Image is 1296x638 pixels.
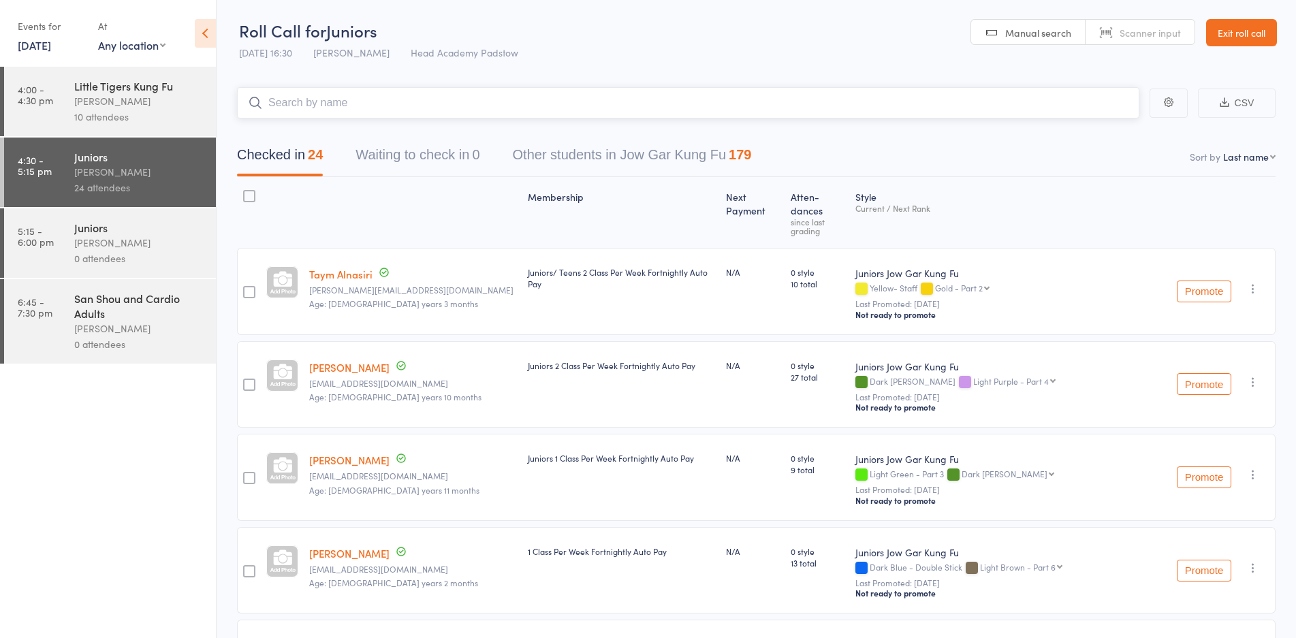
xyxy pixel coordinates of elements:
div: 1 Class Per Week Fortnightly Auto Pay [528,545,715,557]
div: Juniors Jow Gar Kung Fu [855,452,1166,466]
span: Juniors [326,19,377,42]
div: 0 attendees [74,251,204,266]
div: Not ready to promote [855,495,1166,506]
div: Next Payment [721,183,786,242]
small: Yasso.abduljabar@gmail.com [309,285,517,295]
time: 6:45 - 7:30 pm [18,296,52,318]
div: Current / Next Rank [855,204,1166,212]
time: 5:15 - 6:00 pm [18,225,54,247]
div: Light Purple - Part 4 [973,377,1049,385]
span: Manual search [1005,26,1071,39]
div: [PERSON_NAME] [74,164,204,180]
div: N/A [726,266,780,278]
a: Exit roll call [1206,19,1277,46]
span: 13 total [791,557,844,569]
span: 0 style [791,360,844,371]
div: Not ready to promote [855,402,1166,413]
span: 0 style [791,545,844,557]
input: Search by name [237,87,1139,118]
span: 0 style [791,266,844,278]
div: Yellow- Staff [855,283,1166,295]
button: Checked in24 [237,140,323,176]
div: Dark [PERSON_NAME] [855,377,1166,388]
div: Juniors Jow Gar Kung Fu [855,266,1166,280]
a: [PERSON_NAME] [309,546,390,560]
small: lucytassone@hotmail.com [309,471,517,481]
div: [PERSON_NAME] [74,321,204,336]
div: At [98,15,165,37]
button: Promote [1177,373,1231,395]
span: [DATE] 16:30 [239,46,292,59]
time: 4:00 - 4:30 pm [18,84,53,106]
a: [PERSON_NAME] [309,360,390,374]
div: 24 [308,147,323,162]
small: Last Promoted: [DATE] [855,578,1166,588]
div: Dark [PERSON_NAME] [962,469,1047,478]
div: Atten­dances [785,183,850,242]
div: N/A [726,452,780,464]
span: Age: [DEMOGRAPHIC_DATA] years 3 months [309,298,478,309]
span: [PERSON_NAME] [313,46,390,59]
a: 4:30 -5:15 pmJuniors[PERSON_NAME]24 attendees [4,138,216,207]
div: Juniors/ Teens 2 Class Per Week Fortnightly Auto Pay [528,266,715,289]
a: Taym Alnasiri [309,267,373,281]
small: anitagardner2000@gmail.com [309,564,517,574]
button: Promote [1177,281,1231,302]
span: 27 total [791,371,844,383]
small: Last Promoted: [DATE] [855,392,1166,402]
div: Not ready to promote [855,309,1166,320]
div: N/A [726,545,780,557]
button: Promote [1177,560,1231,581]
div: N/A [726,360,780,371]
div: Juniors Jow Gar Kung Fu [855,360,1166,373]
span: 0 style [791,452,844,464]
small: Last Promoted: [DATE] [855,485,1166,494]
div: Events for [18,15,84,37]
div: Juniors 2 Class Per Week Fortnightly Auto Pay [528,360,715,371]
a: [DATE] [18,37,51,52]
div: Last name [1223,150,1269,163]
div: Light Brown - Part 6 [980,562,1056,571]
a: 4:00 -4:30 pmLittle Tigers Kung Fu[PERSON_NAME]10 attendees [4,67,216,136]
button: Waiting to check in0 [355,140,479,176]
label: Sort by [1190,150,1220,163]
div: Juniors Jow Gar Kung Fu [855,545,1166,559]
div: 0 [472,147,479,162]
span: 9 total [791,464,844,475]
div: Juniors [74,149,204,164]
div: 179 [729,147,751,162]
div: Juniors 1 Class Per Week Fortnightly Auto Pay [528,452,715,464]
div: 24 attendees [74,180,204,195]
span: Age: [DEMOGRAPHIC_DATA] years 2 months [309,577,478,588]
small: cvbrowning@hotmail.com [309,379,517,388]
span: Age: [DEMOGRAPHIC_DATA] years 11 months [309,484,479,496]
div: Membership [522,183,721,242]
div: since last grading [791,217,844,235]
div: 0 attendees [74,336,204,352]
button: CSV [1198,89,1276,118]
div: Dark Blue - Double Stick [855,562,1166,574]
div: Style [850,183,1171,242]
a: [PERSON_NAME] [309,453,390,467]
div: Gold - Part 2 [935,283,983,292]
div: [PERSON_NAME] [74,235,204,251]
time: 4:30 - 5:15 pm [18,155,52,176]
button: Other students in Jow Gar Kung Fu179 [513,140,752,176]
small: Last Promoted: [DATE] [855,299,1166,308]
a: 5:15 -6:00 pmJuniors[PERSON_NAME]0 attendees [4,208,216,278]
div: 10 attendees [74,109,204,125]
span: Scanner input [1120,26,1181,39]
span: Age: [DEMOGRAPHIC_DATA] years 10 months [309,391,481,402]
div: Little Tigers Kung Fu [74,78,204,93]
div: Not ready to promote [855,588,1166,599]
div: San Shou and Cardio Adults [74,291,204,321]
button: Promote [1177,466,1231,488]
div: [PERSON_NAME] [74,93,204,109]
div: Light Green - Part 3 [855,469,1166,481]
span: 10 total [791,278,844,289]
div: Juniors [74,220,204,235]
span: Roll Call for [239,19,326,42]
div: Any location [98,37,165,52]
span: Head Academy Padstow [411,46,518,59]
a: 6:45 -7:30 pmSan Shou and Cardio Adults[PERSON_NAME]0 attendees [4,279,216,364]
